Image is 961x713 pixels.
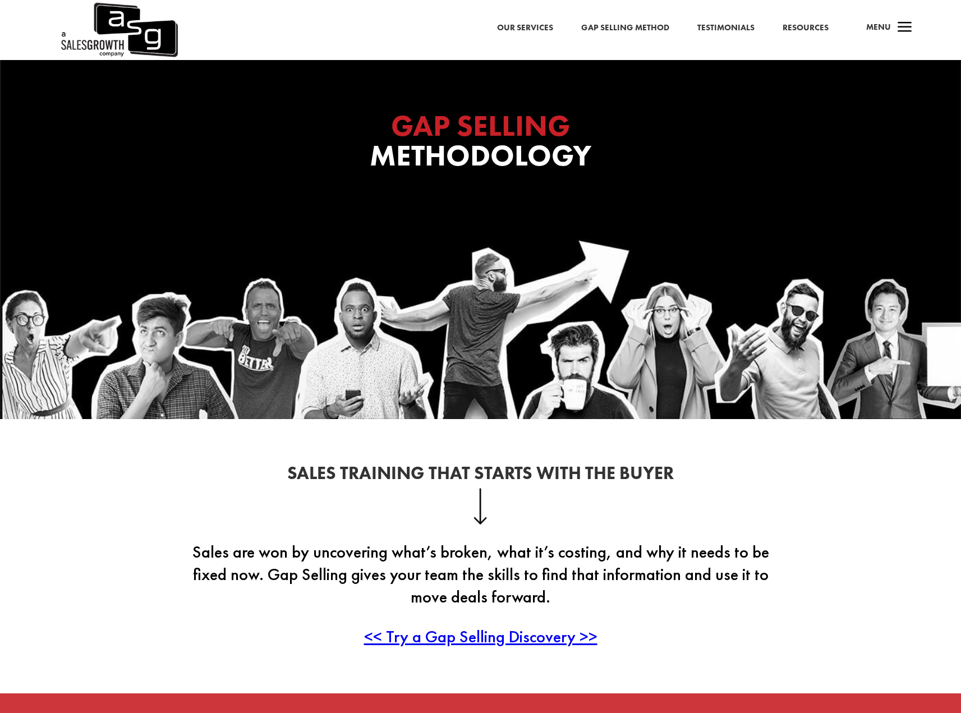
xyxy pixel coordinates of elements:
[866,21,891,33] span: Menu
[178,464,784,488] h2: Sales Training That Starts With the Buyer
[256,111,705,176] h1: Methodology
[581,21,669,35] a: Gap Selling Method
[783,21,829,35] a: Resources
[497,21,553,35] a: Our Services
[473,488,488,524] img: down-arrow
[697,21,755,35] a: Testimonials
[364,625,597,647] a: << Try a Gap Selling Discovery >>
[391,107,570,145] span: GAP SELLING
[178,541,784,625] p: Sales are won by uncovering what’s broken, what it’s costing, and why it needs to be fixed now. G...
[894,17,916,39] span: a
